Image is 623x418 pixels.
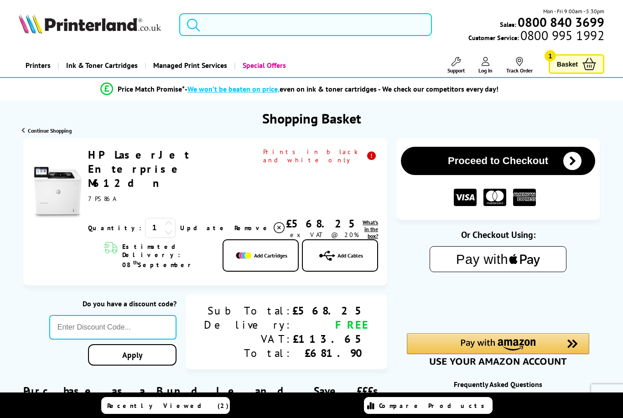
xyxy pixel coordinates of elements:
a: Ink & Toner Cartridges [57,54,145,77]
span: Remove [234,224,270,232]
a: Support [447,57,465,74]
span: Log In [478,67,493,74]
a: Apply [88,344,177,366]
a: lnk_inthebox [363,219,378,239]
img: American Express [513,189,536,206]
span: Support [447,67,465,74]
span: Prints in black and white only [263,148,378,164]
a: Log In [478,57,493,74]
span: Add Cables [337,252,363,259]
span: Customer Service: [468,31,604,42]
div: £113.65 [292,332,369,346]
div: FREE [292,318,369,332]
span: Add Cartridges [254,252,287,259]
img: Printerland Logo [19,14,161,34]
span: Basket [557,58,578,70]
span: Price Match Promise* [118,84,185,93]
a: Managed Print Services [145,54,234,77]
button: Proceed to Checkout [401,147,595,175]
span: Recently Viewed (2) [107,402,229,410]
span: ex VAT @ 20% [290,231,359,239]
div: VAT: [204,332,292,346]
span: We won’t be beaten on price, [187,84,280,93]
div: Or Checkout Using: [396,229,600,241]
span: Estimated Delivery: 08 September [122,243,213,269]
div: Do you have a discount code? [49,299,177,308]
img: HP LaserJet Enterprise M612dn [32,167,83,218]
div: Delivery: [204,318,292,332]
a: Printerland Logo [19,14,168,36]
div: Purchase as a Bundle and Save £££s [23,370,387,409]
span: Mon - Fri 9:00am - 5:30pm [543,7,604,15]
div: Total: [204,346,292,360]
div: Frequently Asked Questions [396,380,600,389]
a: Recently Viewed (2) [101,397,230,414]
h1: Shopping Basket [262,109,361,127]
a: HP LaserJet Enterprise M612dn [88,148,190,190]
div: Sub Total: [204,304,292,318]
span: Ink & Toner Cartridges [66,54,138,77]
div: Amazon Pay - Use your Amazon account [407,333,589,365]
div: £681.90 [292,346,369,360]
img: MASTER CARD [483,189,506,206]
a: Printers [19,54,57,77]
iframe: PayPal [407,287,589,307]
a: Compare Products [364,397,493,414]
input: Enter Discount Code... [49,315,177,340]
span: Continue Shopping [28,127,72,134]
span: 7PS86A [88,195,116,203]
b: 0800 840 3699 [518,14,604,31]
div: £568.25 [286,217,363,231]
a: Basket 1 [549,54,604,74]
span: Sales: [500,20,516,29]
a: Continue Shopping [22,127,72,134]
a: Special Offers [234,54,293,77]
div: - even on ink & toner cartridges - We check our competitors every day! [185,84,498,93]
a: Delete item from your basket [234,221,286,235]
span: 0800 995 1992 [519,31,604,40]
li: modal_Promise [5,81,594,97]
div: £568.25 [292,304,369,318]
span: Compare Products [379,402,489,410]
a: Track Order [506,57,533,74]
img: VISA [454,189,477,206]
span: What's in the box? [363,219,378,239]
sup: th [133,259,138,266]
a: 0800 840 3699 [516,18,604,26]
span: Quantity: [88,224,141,232]
a: Update [180,224,227,232]
img: Add Cartridges [236,252,252,259]
span: 1 [545,50,556,62]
